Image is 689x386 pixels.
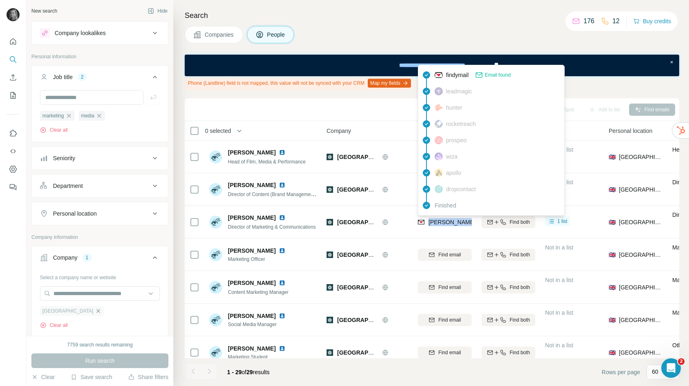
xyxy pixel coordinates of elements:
iframe: Banner [185,55,679,76]
button: Dashboard [7,162,20,176]
span: leadmagic [446,87,472,95]
span: [GEOGRAPHIC_DATA] [619,185,662,194]
span: results [227,369,269,375]
div: 2 [77,73,87,81]
span: [GEOGRAPHIC_DATA] [337,317,398,323]
img: LinkedIn logo [279,345,285,352]
span: [GEOGRAPHIC_DATA] [619,349,662,357]
span: marketing [42,112,64,119]
img: provider wiza logo [435,152,443,161]
span: findymail [446,71,468,79]
span: Find both [510,316,530,324]
span: Not in a list [545,342,573,349]
span: [PERSON_NAME] [228,247,276,255]
img: LinkedIn logo [279,214,285,221]
p: 60 [652,368,658,376]
img: Avatar [209,248,222,261]
span: Find both [510,349,530,356]
span: [PERSON_NAME] [228,148,276,157]
button: Find email [418,249,472,261]
span: Rows per page [602,368,640,376]
span: Other [672,342,687,349]
img: Avatar [209,346,222,359]
button: Find both [481,249,535,261]
button: Hide [142,5,173,17]
button: Enrich CSV [7,70,20,85]
span: Head of Film, Media & Performance [228,159,306,165]
span: Find both [510,284,530,291]
img: Logo of Regent's University London [327,186,333,193]
span: [GEOGRAPHIC_DATA] [337,186,398,193]
div: Personal location [53,210,97,218]
span: Director of Marketing & Communications [228,224,316,230]
span: rocketreach [446,120,476,128]
button: Search [7,52,20,67]
span: [PERSON_NAME] [228,312,276,320]
span: Head [672,146,686,153]
img: Avatar [209,281,222,294]
button: Save search [71,373,112,381]
img: Logo of Regent's University London [327,219,333,225]
span: [GEOGRAPHIC_DATA] [619,218,662,226]
span: hunter [446,104,462,112]
p: Personal information [31,53,168,60]
button: Find both [481,314,535,326]
button: Map my fields [368,79,411,88]
img: provider prospeo logo [435,136,443,144]
span: prospeo [446,136,467,144]
span: Not in a list [545,309,573,316]
img: LinkedIn logo [279,280,285,286]
p: 176 [583,16,594,26]
p: 12 [612,16,620,26]
span: Find email [438,251,461,258]
button: Quick start [7,34,20,49]
span: Find email [438,284,461,291]
img: Avatar [209,313,222,326]
p: Company information [31,234,168,241]
span: Find both [510,218,530,226]
img: provider leadmagic logo [435,87,443,95]
img: provider findymail logo [418,218,424,226]
span: 1 list [557,218,568,225]
span: [GEOGRAPHIC_DATA] [337,219,398,225]
button: Share filters [128,373,168,381]
img: Avatar [209,216,222,229]
span: [GEOGRAPHIC_DATA] [619,153,662,161]
div: Company [53,254,77,262]
span: of [242,369,247,375]
span: Marketing Student [228,353,289,361]
img: provider apollo logo [435,169,443,177]
img: Logo of Regent's University London [327,317,333,323]
button: Use Surfe API [7,144,20,159]
button: Find both [481,281,535,293]
img: Logo of Regent's University London [327,349,333,356]
div: Job title [53,73,73,81]
span: dropcontact [446,185,476,193]
span: apollo [446,169,461,177]
span: [PERSON_NAME][EMAIL_ADDRESS][PERSON_NAME][DOMAIN_NAME] [428,219,619,225]
button: My lists [7,88,20,103]
span: Not in a list [545,244,573,251]
span: Finished [435,201,456,210]
span: 0 selected [205,127,231,135]
span: [GEOGRAPHIC_DATA] [619,283,662,291]
button: Company1 [32,248,168,271]
div: 1 [82,254,92,261]
img: provider hunter logo [435,104,443,111]
div: 7759 search results remaining [67,341,133,349]
span: [GEOGRAPHIC_DATA] [337,154,398,160]
button: Seniority [32,148,168,168]
span: [GEOGRAPHIC_DATA] [337,349,398,356]
img: LinkedIn logo [279,149,285,156]
span: wiza [446,152,457,161]
button: Find email [418,346,472,359]
img: Avatar [7,8,20,21]
span: Marketing Officer [228,256,289,263]
span: media [81,112,95,119]
div: Phone (Landline) field is not mapped, this value will not be synced with your CRM [185,76,413,90]
img: Logo of Regent's University London [327,154,333,160]
button: Use Surfe on LinkedIn [7,126,20,141]
img: provider dropcontact logo [435,185,443,193]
